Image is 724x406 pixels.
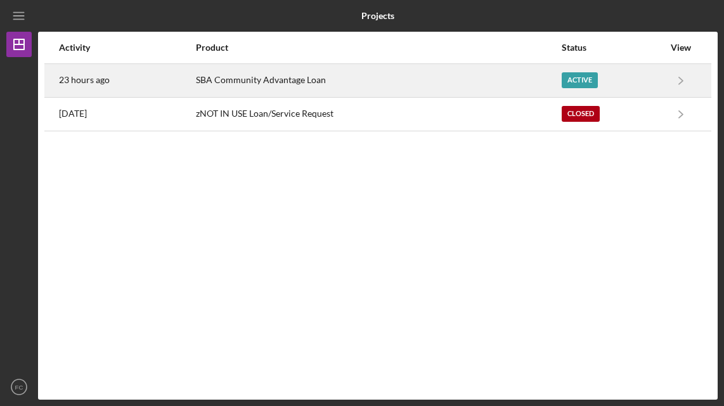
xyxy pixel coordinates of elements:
time: 2023-02-17 17:53 [59,108,87,119]
div: Product [196,43,560,53]
div: zNOT IN USE Loan/Service Request [196,98,560,130]
text: FC [15,384,23,391]
button: FC [6,374,32,400]
div: Active [562,72,598,88]
div: View [665,43,697,53]
time: 2025-08-18 15:04 [59,75,110,85]
div: Status [562,43,664,53]
div: SBA Community Advantage Loan [196,65,560,96]
div: Activity [59,43,195,53]
div: Closed [562,106,600,122]
b: Projects [361,11,394,21]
